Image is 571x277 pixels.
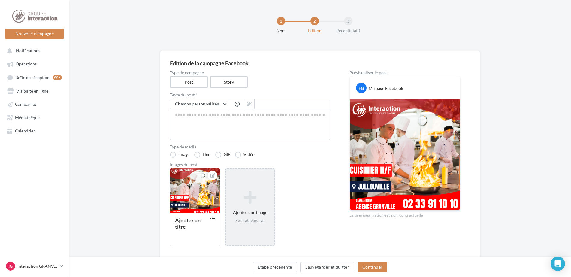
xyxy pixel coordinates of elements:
a: Visibilité en ligne [4,85,65,96]
p: Interaction GRANVILLE [17,263,57,269]
a: IG Interaction GRANVILLE [5,260,64,272]
span: Champs personnalisés [175,101,219,106]
span: IG [8,263,13,269]
label: Texte du post * [170,93,330,97]
div: 3 [344,17,352,25]
button: Nouvelle campagne [5,29,64,39]
span: Boîte de réception [15,75,50,80]
div: 2 [310,17,319,25]
label: Image [170,152,189,158]
span: Calendrier [15,129,35,134]
div: FB [356,83,367,93]
a: Opérations [4,58,65,69]
button: Sauvegarder et quitter [300,262,354,272]
div: Open Intercom Messenger [551,257,565,271]
div: Ajouter un titre [175,217,201,230]
div: Prévisualiser le post [349,71,461,75]
a: Calendrier [4,125,65,136]
label: Type de média [170,145,330,149]
div: Ma page Facebook [369,85,403,91]
div: 1 [277,17,285,25]
span: Visibilité en ligne [16,88,48,93]
div: Nom [262,28,300,34]
button: Étape précédente [253,262,297,272]
label: Lien [194,152,210,158]
div: 99+ [53,75,62,80]
label: Post [170,76,208,88]
span: Notifications [16,48,40,53]
label: Type de campagne [170,71,330,75]
span: Campagnes [15,102,37,107]
span: Médiathèque [15,115,40,120]
label: Vidéo [235,152,255,158]
a: Boîte de réception99+ [4,72,65,83]
div: Récapitulatif [329,28,367,34]
div: Images du post [170,163,330,167]
span: Opérations [16,62,37,67]
button: Continuer [358,262,387,272]
label: Story [210,76,248,88]
div: La prévisualisation est non-contractuelle [349,210,461,218]
a: Médiathèque [4,112,65,123]
label: GIF [215,152,230,158]
a: Campagnes [4,99,65,109]
div: Edition [295,28,334,34]
button: Champs personnalisés [170,99,230,109]
div: Édition de la campagne Facebook [170,60,470,66]
button: Notifications [4,45,63,56]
